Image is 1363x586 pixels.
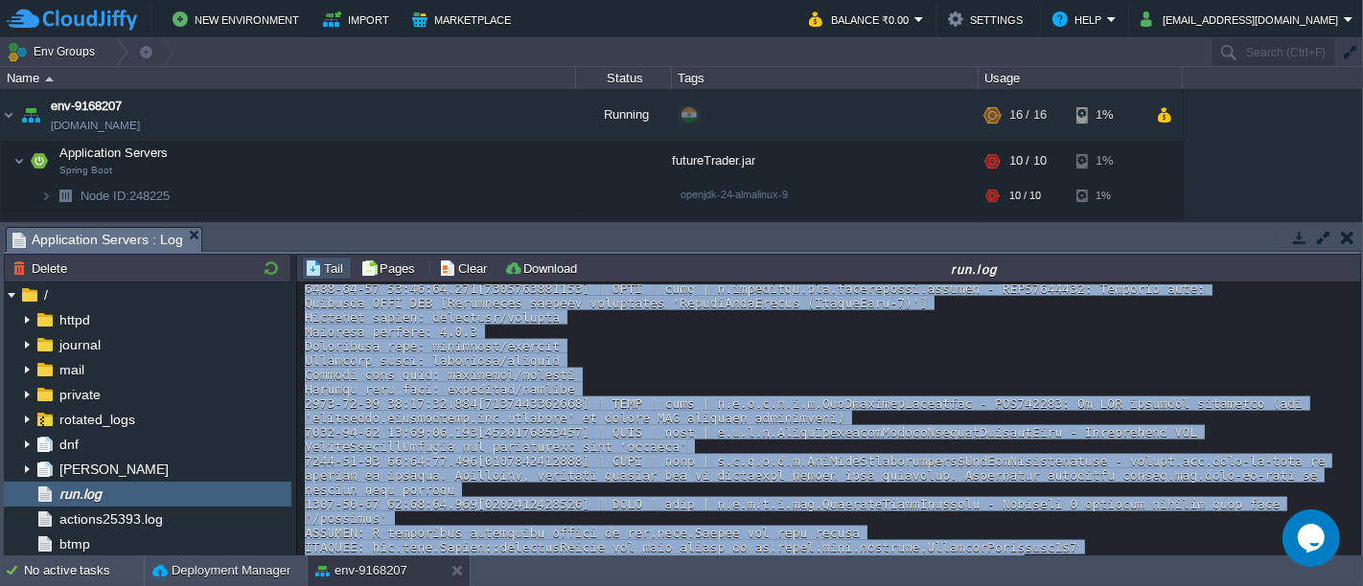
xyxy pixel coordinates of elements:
button: Settings [948,8,1028,31]
img: CloudJiffy [7,8,137,32]
img: AMDAwAAAACH5BAEAAAAALAAAAAABAAEAAAICRAEAOw== [40,212,52,241]
button: New Environment [173,8,305,31]
span: 248225 [79,188,173,204]
div: No active tasks [24,555,144,586]
div: Running [576,89,672,141]
img: AMDAwAAAACH5BAEAAAAALAAAAAABAAEAAAICRAEAOw== [45,77,54,81]
a: run.log [56,485,104,503]
a: httpd [56,311,93,328]
span: Application Servers [58,145,171,161]
a: [DOMAIN_NAME] [51,116,140,135]
div: run.log [590,260,1358,277]
a: private [56,386,104,403]
a: btmp [56,535,93,552]
button: [EMAIL_ADDRESS][DOMAIN_NAME] [1141,8,1344,31]
span: Spring Boot [59,165,112,176]
button: Delete [12,259,73,277]
a: actions25393.log [56,510,166,528]
a: mail [56,361,87,378]
div: Status [577,67,671,89]
div: Name [2,67,575,89]
img: AMDAwAAAACH5BAEAAAAALAAAAAABAAEAAAICRAEAOw== [52,212,79,241]
a: Application ServersSpring Boot [58,146,171,160]
button: Import [323,8,395,31]
a: Deployments [79,218,156,235]
a: [PERSON_NAME] [56,461,172,478]
div: Tags [673,67,978,89]
img: AMDAwAAAACH5BAEAAAAALAAAAAABAAEAAAICRAEAOw== [52,181,79,211]
button: Help [1052,8,1107,31]
button: Pages [360,259,421,277]
div: 1% [1076,142,1139,180]
span: openjdk-24-almalinux-9 [681,189,788,200]
img: AMDAwAAAACH5BAEAAAAALAAAAAABAAEAAAICRAEAOw== [40,181,52,211]
div: 16 / 16 [1009,89,1047,141]
button: Clear [439,259,493,277]
div: 10 / 10 [1009,142,1047,180]
button: Env Groups [7,38,102,65]
img: AMDAwAAAACH5BAEAAAAALAAAAAABAAEAAAICRAEAOw== [17,89,44,141]
a: journal [56,336,104,353]
span: Node ID: [81,189,129,203]
img: AMDAwAAAACH5BAEAAAAALAAAAAABAAEAAAICRAEAOw== [13,142,25,180]
img: AMDAwAAAACH5BAEAAAAALAAAAAABAAEAAAICRAEAOw== [1,89,16,141]
button: Marketplace [412,8,517,31]
button: Balance ₹0.00 [809,8,914,31]
img: AMDAwAAAACH5BAEAAAAALAAAAAABAAEAAAICRAEAOw== [26,142,53,180]
button: env-9168207 [315,561,407,580]
button: Download [504,259,583,277]
span: Application Servers : Log [12,228,183,252]
a: Node ID:248225 [79,188,173,204]
a: / [40,286,51,304]
div: 10 / 10 [1009,181,1041,211]
div: 1% [1076,89,1139,141]
div: futureTrader.jar [672,142,979,180]
iframe: chat widget [1282,509,1344,567]
a: dnf [56,436,81,453]
div: Usage [980,67,1182,89]
div: 1% [1076,181,1139,211]
button: Deployment Manager [152,561,290,580]
button: Tail [305,259,349,277]
a: rotated_logs [56,411,138,428]
a: env-9168207 [51,97,122,116]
